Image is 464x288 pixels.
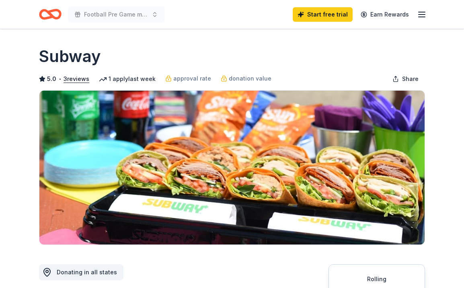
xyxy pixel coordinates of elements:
button: Football Pre Game meals [68,6,164,23]
span: approval rate [173,74,211,83]
span: Football Pre Game meals [84,10,148,19]
span: Share [402,74,419,84]
div: 1 apply last week [99,74,156,84]
button: 3reviews [64,74,89,84]
span: • [59,76,62,82]
a: Home [39,5,62,24]
a: approval rate [165,74,211,83]
a: Start free trial [293,7,353,22]
span: Donating in all states [57,269,117,276]
span: donation value [229,74,271,83]
img: Image for Subway [39,91,425,244]
h1: Subway [39,45,101,68]
button: Share [386,71,425,87]
div: Rolling [339,274,415,284]
span: 5.0 [47,74,56,84]
a: Earn Rewards [356,7,414,22]
a: donation value [221,74,271,83]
